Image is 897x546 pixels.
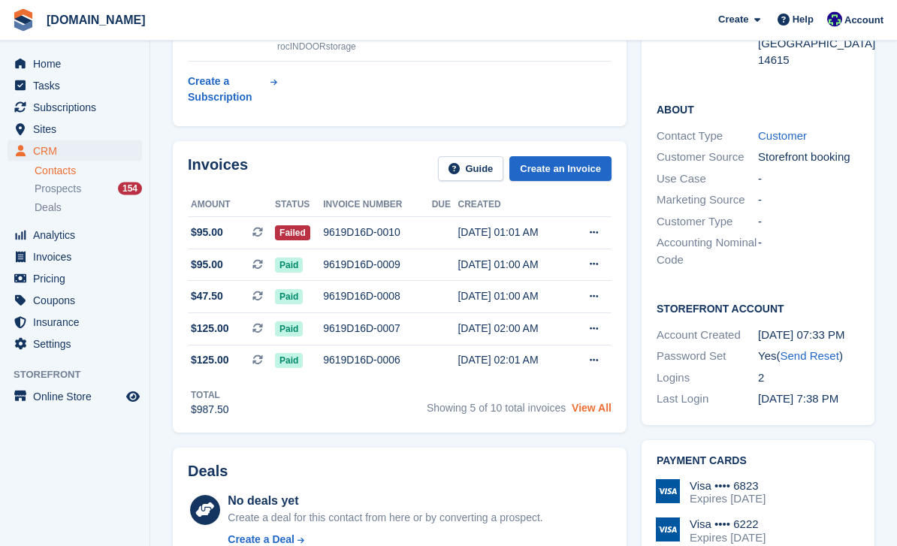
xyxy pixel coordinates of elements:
[323,258,432,273] div: 9619D16D-0009
[657,128,758,146] div: Contact Type
[758,130,807,143] a: Customer
[690,518,766,532] div: Visa •••• 6222
[33,268,123,289] span: Pricing
[657,391,758,409] div: Last Login
[41,8,152,32] a: [DOMAIN_NAME]
[758,171,859,189] div: -
[844,13,883,28] span: Account
[758,149,859,167] div: Storefront booking
[793,12,814,27] span: Help
[277,41,395,54] div: rocINDOORstorage
[758,348,859,366] div: Yes
[776,350,842,363] span: ( )
[657,192,758,210] div: Marketing Source
[509,157,612,182] a: Create an Invoice
[8,119,142,140] a: menu
[275,194,323,218] th: Status
[657,301,859,316] h2: Storefront Account
[275,322,303,337] span: Paid
[758,327,859,345] div: [DATE] 07:33 PM
[657,456,859,468] h2: Payment cards
[438,157,504,182] a: Guide
[12,9,35,32] img: stora-icon-8386f47178a22dfd0bd8f6a31ec36ba5ce8667c1dd55bd0f319d3a0aa187defe.svg
[275,226,310,241] span: Failed
[191,289,223,305] span: $47.50
[191,258,223,273] span: $95.00
[758,393,838,406] time: 2025-01-06 00:38:26 UTC
[780,350,838,363] a: Send Reset
[188,68,277,112] a: Create a Subscription
[191,353,229,369] span: $125.00
[657,214,758,231] div: Customer Type
[657,235,758,269] div: Accounting Nominal Code
[657,149,758,167] div: Customer Source
[690,480,766,493] div: Visa •••• 6823
[458,289,568,305] div: [DATE] 01:00 AM
[458,225,568,241] div: [DATE] 01:01 AM
[188,74,267,106] div: Create a Subscription
[33,225,123,246] span: Analytics
[33,246,123,267] span: Invoices
[657,348,758,366] div: Password Set
[33,333,123,354] span: Settings
[35,181,142,197] a: Prospects 154
[188,463,228,481] h2: Deals
[458,321,568,337] div: [DATE] 02:00 AM
[14,367,149,382] span: Storefront
[8,386,142,407] a: menu
[656,480,680,504] img: Visa Logo
[191,403,229,418] div: $987.50
[8,333,142,354] a: menu
[323,353,432,369] div: 9619D16D-0006
[8,75,142,96] a: menu
[8,268,142,289] a: menu
[33,53,123,74] span: Home
[758,36,859,53] div: [GEOGRAPHIC_DATA]
[458,194,568,218] th: Created
[8,53,142,74] a: menu
[33,119,123,140] span: Sites
[827,12,842,27] img: Mike Gruttadaro
[657,370,758,388] div: Logins
[758,214,859,231] div: -
[690,532,766,545] div: Expires [DATE]
[188,157,248,182] h2: Invoices
[275,290,303,305] span: Paid
[35,200,142,216] a: Deals
[758,192,859,210] div: -
[33,290,123,311] span: Coupons
[8,97,142,118] a: menu
[191,389,229,403] div: Total
[191,225,223,241] span: $95.00
[718,12,748,27] span: Create
[8,312,142,333] a: menu
[427,403,566,415] span: Showing 5 of 10 total invoices
[33,140,123,161] span: CRM
[572,403,612,415] a: View All
[275,354,303,369] span: Paid
[657,327,758,345] div: Account Created
[690,493,766,506] div: Expires [DATE]
[228,493,542,511] div: No deals yet
[33,97,123,118] span: Subscriptions
[35,201,62,215] span: Deals
[323,321,432,337] div: 9619D16D-0007
[191,321,229,337] span: $125.00
[188,194,275,218] th: Amount
[8,290,142,311] a: menu
[458,258,568,273] div: [DATE] 01:00 AM
[432,194,458,218] th: Due
[323,225,432,241] div: 9619D16D-0010
[323,289,432,305] div: 9619D16D-0008
[8,140,142,161] a: menu
[228,511,542,526] div: Create a deal for this contact from here or by converting a prospect.
[758,370,859,388] div: 2
[124,388,142,406] a: Preview store
[323,194,432,218] th: Invoice number
[35,164,142,178] a: Contacts
[275,258,303,273] span: Paid
[33,75,123,96] span: Tasks
[118,183,142,195] div: 154
[33,386,123,407] span: Online Store
[758,53,859,70] div: 14615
